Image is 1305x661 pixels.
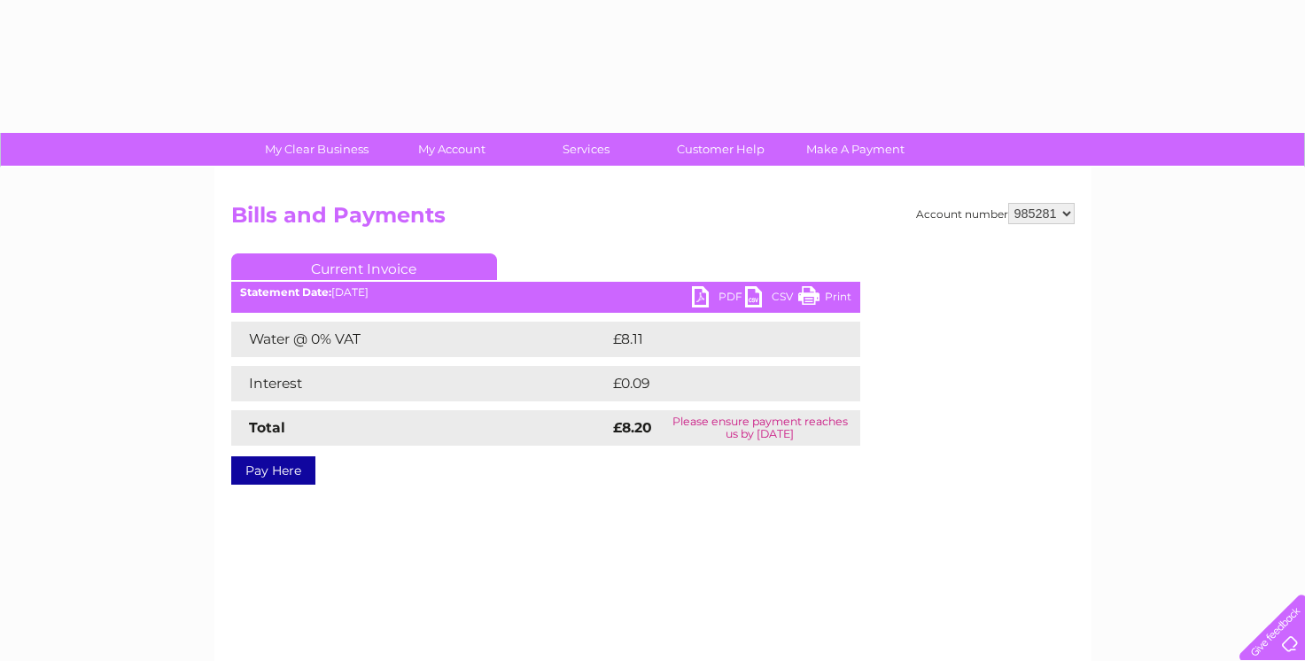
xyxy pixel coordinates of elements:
b: Statement Date: [240,285,331,299]
td: Interest [231,366,609,401]
a: My Clear Business [244,133,390,166]
a: My Account [378,133,524,166]
a: Print [798,286,851,312]
td: Please ensure payment reaches us by [DATE] [660,410,859,446]
a: CSV [745,286,798,312]
td: Water @ 0% VAT [231,322,609,357]
td: £0.09 [609,366,820,401]
td: £8.11 [609,322,813,357]
h2: Bills and Payments [231,203,1075,237]
a: Make A Payment [782,133,928,166]
strong: £8.20 [613,419,652,436]
div: [DATE] [231,286,860,299]
strong: Total [249,419,285,436]
a: Services [513,133,659,166]
a: Pay Here [231,456,315,485]
a: Current Invoice [231,253,497,280]
a: Customer Help [648,133,794,166]
div: Account number [916,203,1075,224]
a: PDF [692,286,745,312]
